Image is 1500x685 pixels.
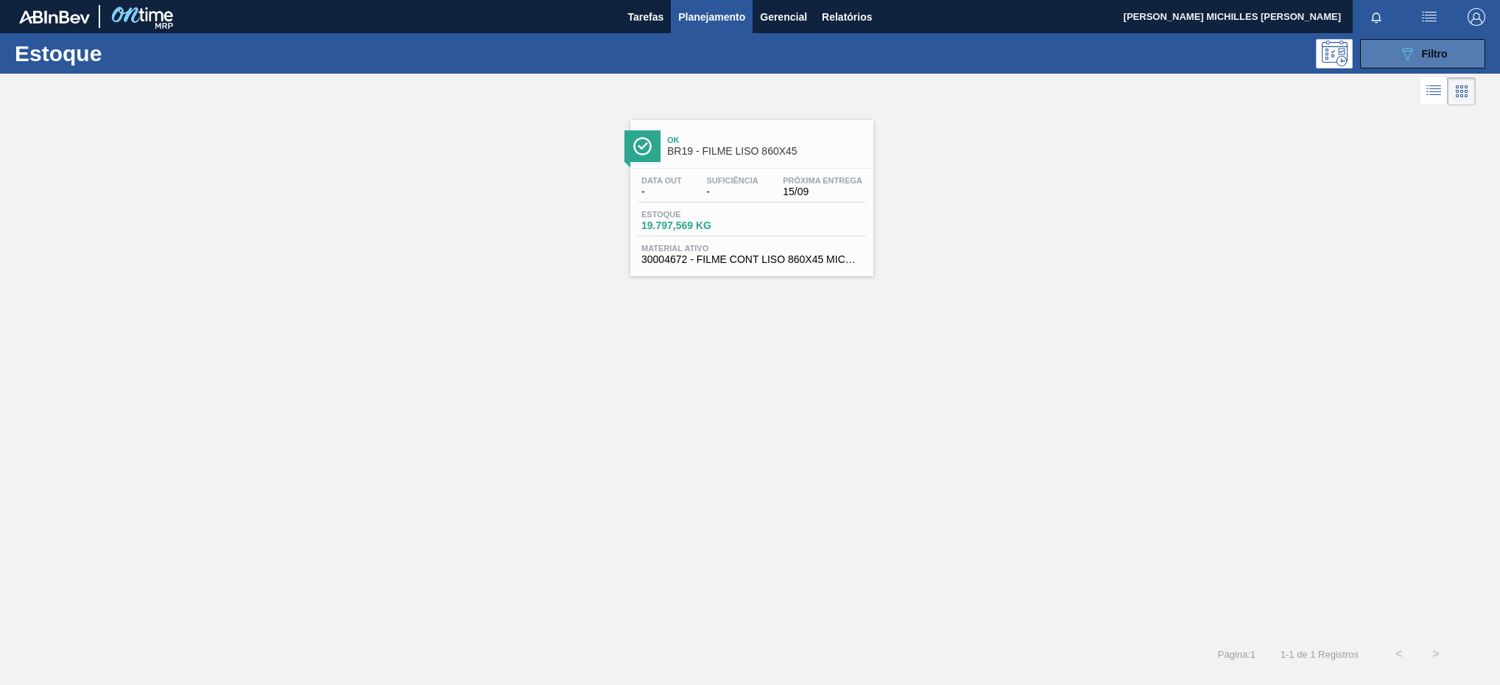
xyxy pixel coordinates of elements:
span: Página : 1 [1218,649,1256,660]
span: 1 - 1 de 1 Registros [1278,649,1359,660]
img: TNhmsLtSVTkK8tSr43FrP2fwEKptu5GPRR3wAAAABJRU5ErkJggg== [19,10,90,24]
span: Data out [641,176,682,185]
span: Próxima Entrega [783,176,862,185]
img: Logout [1468,8,1485,26]
span: 15/09 [783,186,862,197]
div: Visão em Cards [1448,77,1476,105]
button: Filtro [1360,39,1485,68]
span: Planejamento [678,8,745,26]
div: Visão em Lista [1420,77,1448,105]
span: - [706,186,758,197]
div: Pogramando: nenhum usuário selecionado [1316,39,1353,68]
span: Ok [667,136,866,144]
a: ÍconeOkBR19 - FILME LISO 860X45Data out-Suficiência-Próxima Entrega15/09Estoque19.797,569 KGMater... [619,109,881,276]
h1: Estoque [15,45,237,62]
span: Estoque [641,210,744,219]
span: Tarefas [627,8,663,26]
span: - [641,186,682,197]
span: Filtro [1422,48,1448,60]
span: Suficiência [706,176,758,185]
img: userActions [1420,8,1438,26]
button: < [1381,636,1418,672]
span: 19.797,569 KG [641,220,744,231]
button: > [1418,636,1454,672]
span: Material ativo [641,244,862,253]
img: Ícone [633,137,652,155]
button: Notificações [1353,7,1400,27]
span: Gerencial [760,8,807,26]
span: BR19 - FILME LISO 860X45 [667,146,866,157]
span: 30004672 - FILME CONT LISO 860X45 MICRAS [641,254,862,265]
span: Relatórios [822,8,872,26]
